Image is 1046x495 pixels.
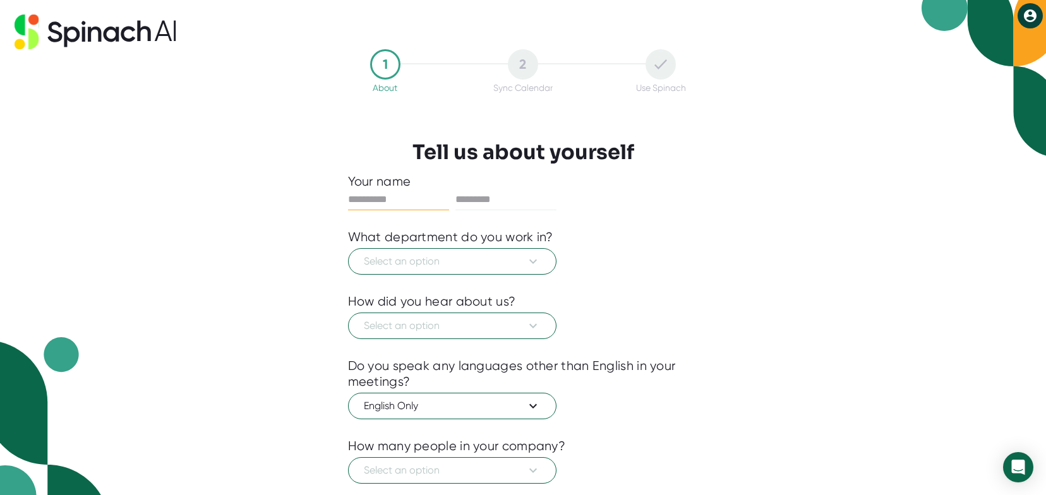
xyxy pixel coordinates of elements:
button: English Only [348,393,556,419]
div: Your name [348,174,699,189]
span: Select an option [364,463,541,478]
div: Use Spinach [636,83,686,93]
div: How many people in your company? [348,438,566,454]
div: 1 [370,49,400,80]
div: How did you hear about us? [348,294,516,309]
button: Select an option [348,457,556,484]
span: English Only [364,398,541,414]
h3: Tell us about yourself [412,140,634,164]
span: Select an option [364,254,541,269]
button: Select an option [348,313,556,339]
div: 2 [508,49,538,80]
div: What department do you work in? [348,229,553,245]
span: Select an option [364,318,541,333]
div: Open Intercom Messenger [1003,452,1033,482]
div: About [373,83,397,93]
button: Select an option [348,248,556,275]
div: Sync Calendar [493,83,553,93]
div: Do you speak any languages other than English in your meetings? [348,358,699,390]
